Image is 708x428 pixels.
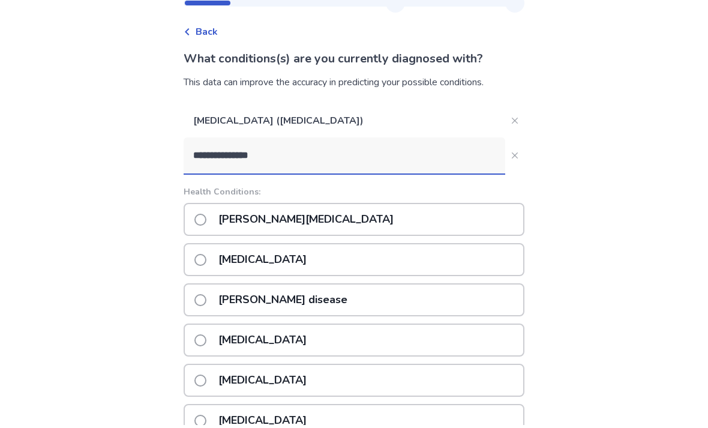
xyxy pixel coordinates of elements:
[184,140,505,176] input: Close
[184,107,505,140] p: [MEDICAL_DATA] ([MEDICAL_DATA])
[211,247,314,278] p: [MEDICAL_DATA]
[211,368,314,399] p: [MEDICAL_DATA]
[184,53,524,71] p: What conditions(s) are you currently diagnosed with?
[211,328,314,358] p: [MEDICAL_DATA]
[505,114,524,133] button: Close
[184,78,524,92] div: This data can improve the accuracy in predicting your possible conditions.
[505,149,524,168] button: Close
[211,288,355,318] p: [PERSON_NAME] disease
[184,188,524,201] p: Health Conditions:
[196,28,218,42] span: Back
[211,207,401,238] p: [PERSON_NAME][MEDICAL_DATA]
